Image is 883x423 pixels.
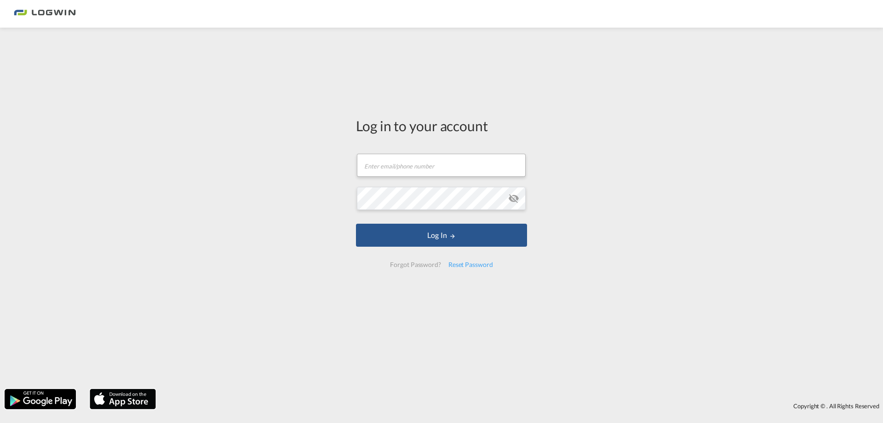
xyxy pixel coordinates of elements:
[4,388,77,410] img: google.png
[89,388,157,410] img: apple.png
[161,398,883,414] div: Copyright © . All Rights Reserved
[357,154,526,177] input: Enter email/phone number
[445,256,497,273] div: Reset Password
[356,116,527,135] div: Log in to your account
[508,193,519,204] md-icon: icon-eye-off
[356,224,527,247] button: LOGIN
[14,4,76,24] img: bc73a0e0d8c111efacd525e4c8ad7d32.png
[386,256,444,273] div: Forgot Password?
